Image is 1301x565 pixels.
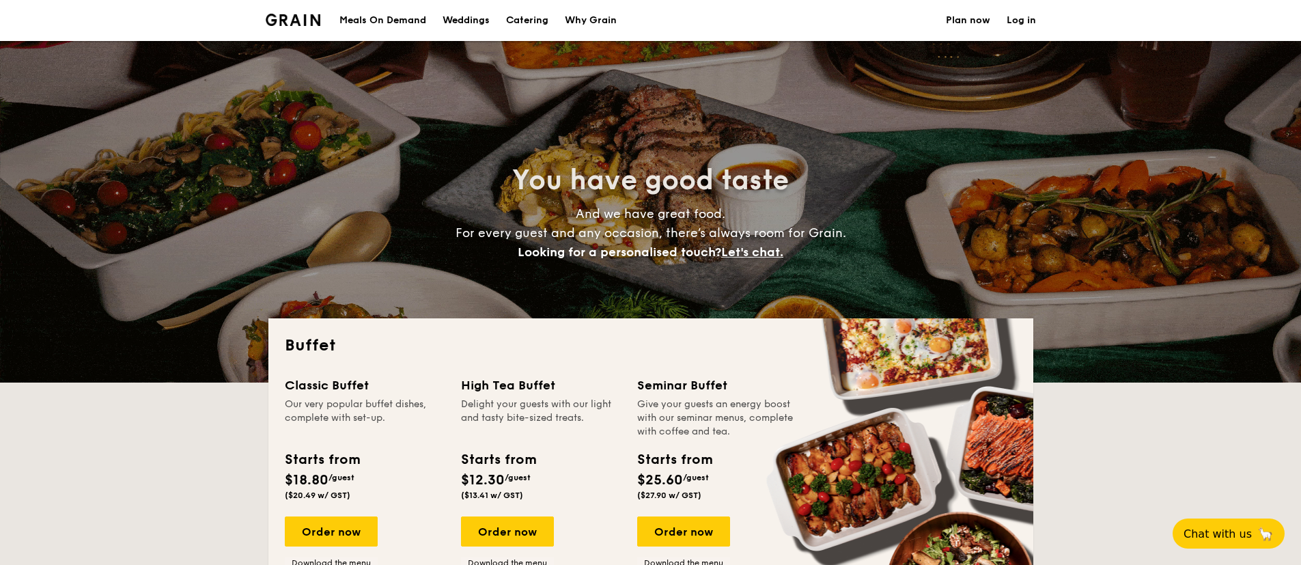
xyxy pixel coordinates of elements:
span: ($13.41 w/ GST) [461,491,523,500]
span: ($20.49 w/ GST) [285,491,350,500]
div: Starts from [285,450,359,470]
a: Logotype [266,14,321,26]
div: Starts from [637,450,712,470]
div: Order now [285,516,378,547]
span: $25.60 [637,472,683,488]
span: And we have great food. For every guest and any occasion, there’s always room for Grain. [456,206,846,260]
h2: Buffet [285,335,1017,357]
span: Looking for a personalised touch? [518,245,721,260]
span: $12.30 [461,472,505,488]
div: Seminar Buffet [637,376,797,395]
span: Chat with us [1184,527,1252,540]
button: Chat with us🦙 [1173,519,1285,549]
span: /guest [683,473,709,482]
div: Order now [637,516,730,547]
span: Let's chat. [721,245,783,260]
div: Delight your guests with our light and tasty bite-sized treats. [461,398,621,439]
span: /guest [505,473,531,482]
span: 🦙 [1257,526,1274,542]
div: Give your guests an energy boost with our seminar menus, complete with coffee and tea. [637,398,797,439]
div: Classic Buffet [285,376,445,395]
span: ($27.90 w/ GST) [637,491,701,500]
div: Order now [461,516,554,547]
img: Grain [266,14,321,26]
div: Our very popular buffet dishes, complete with set-up. [285,398,445,439]
span: $18.80 [285,472,328,488]
span: /guest [328,473,354,482]
span: You have good taste [512,164,789,197]
div: Starts from [461,450,535,470]
div: High Tea Buffet [461,376,621,395]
